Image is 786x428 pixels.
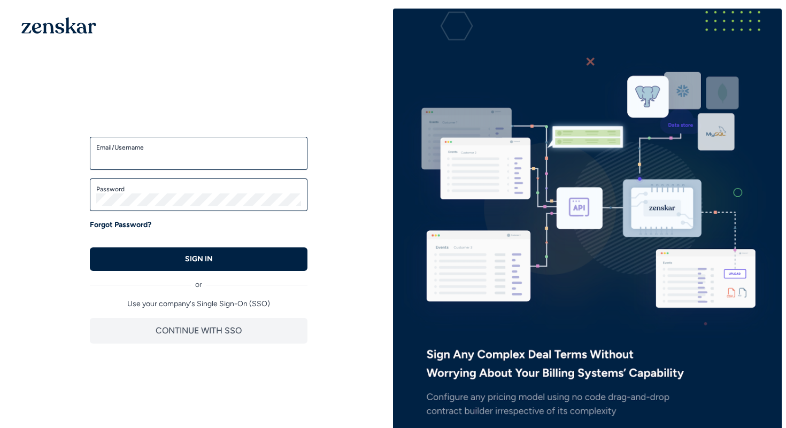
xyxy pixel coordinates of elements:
[185,254,213,264] p: SIGN IN
[90,318,307,344] button: CONTINUE WITH SSO
[21,17,96,34] img: 1OGAJ2xQqyY4LXKgY66KYq0eOWRCkrZdAb3gUhuVAqdWPZE9SRJmCz+oDMSn4zDLXe31Ii730ItAGKgCKgCCgCikA4Av8PJUP...
[96,143,301,152] label: Email/Username
[90,220,151,230] a: Forgot Password?
[96,185,301,193] label: Password
[90,299,307,309] p: Use your company's Single Sign-On (SSO)
[90,271,307,290] div: or
[90,247,307,271] button: SIGN IN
